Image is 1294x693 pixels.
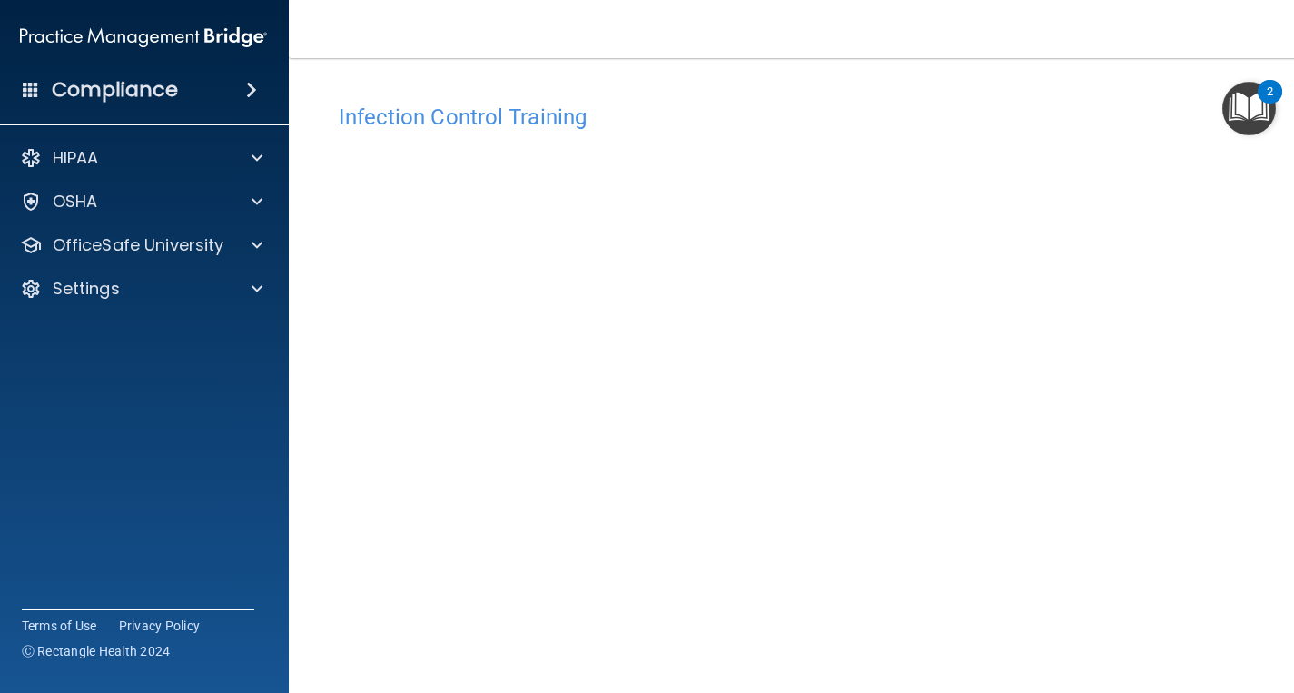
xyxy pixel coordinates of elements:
[339,105,1247,129] h4: Infection Control Training
[20,234,262,256] a: OfficeSafe University
[20,278,262,300] a: Settings
[20,191,262,213] a: OSHA
[22,617,97,635] a: Terms of Use
[52,77,178,103] h4: Compliance
[53,278,120,300] p: Settings
[20,147,262,169] a: HIPAA
[53,191,98,213] p: OSHA
[53,147,99,169] p: HIPAA
[1267,92,1273,115] div: 2
[22,642,171,660] span: Ⓒ Rectangle Health 2024
[53,234,224,256] p: OfficeSafe University
[20,19,267,55] img: PMB logo
[119,617,201,635] a: Privacy Policy
[1222,82,1276,135] button: Open Resource Center, 2 new notifications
